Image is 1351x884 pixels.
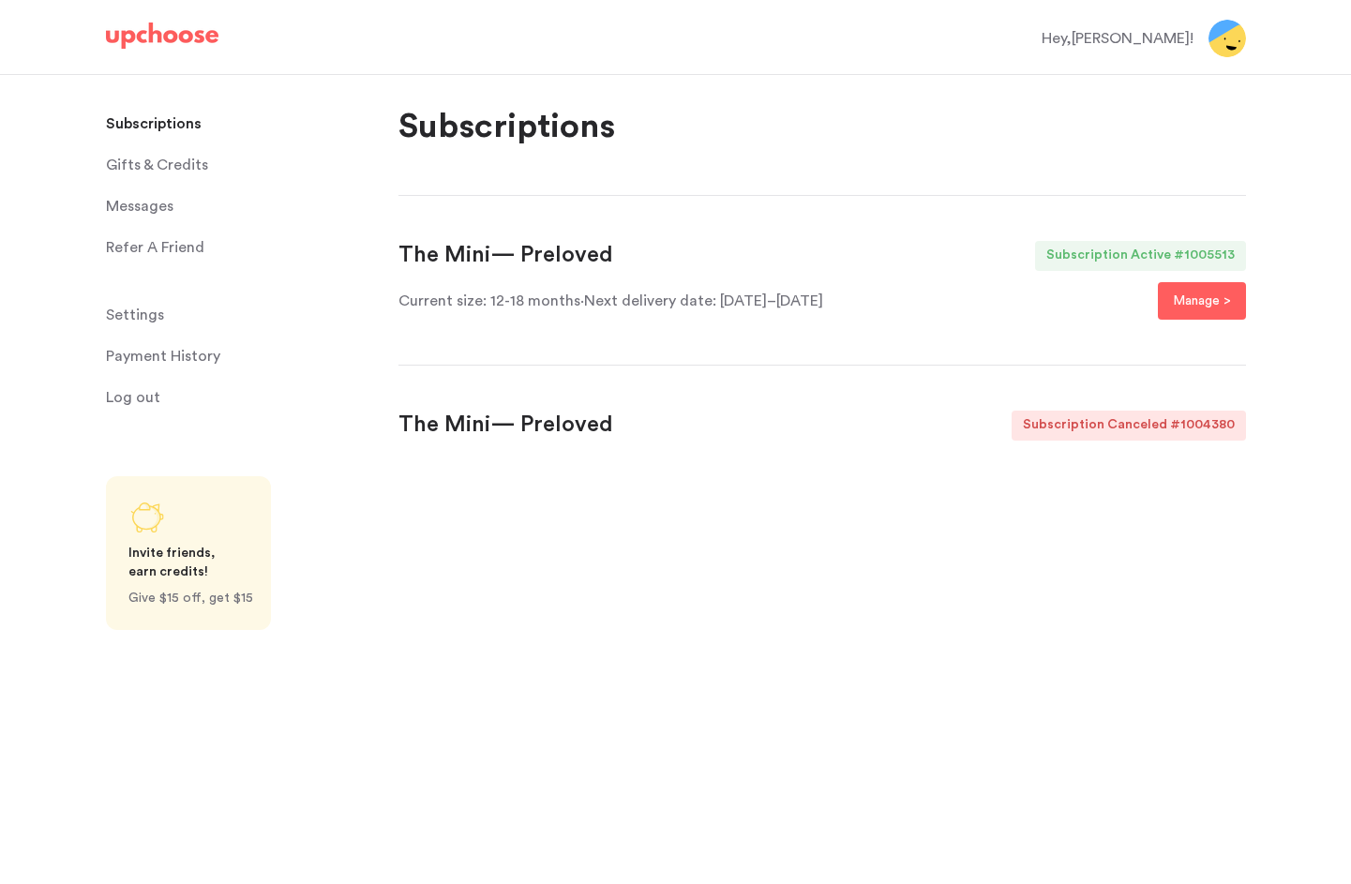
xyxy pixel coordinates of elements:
div: Subscription Active [1035,241,1174,271]
span: 12-18 months [398,293,580,308]
div: # 1005513 [1174,241,1246,271]
a: Log out [106,379,376,416]
p: Subscriptions [106,105,202,142]
button: Manage > [1158,282,1246,320]
div: Subscription Canceled [1012,411,1170,441]
p: Payment History [106,337,220,375]
img: UpChoose [106,22,218,49]
a: Messages [106,187,376,225]
a: Share UpChoose [106,476,271,630]
span: Settings [106,296,164,334]
div: The Mini — Preloved [398,411,613,441]
a: Payment History [106,337,376,375]
p: Refer A Friend [106,229,204,266]
a: UpChoose [106,22,218,57]
a: Refer A Friend [106,229,376,266]
a: Settings [106,296,376,334]
a: Subscriptions [106,105,376,142]
p: Subscriptions [398,105,1246,150]
div: The Mini — Preloved [398,241,613,271]
span: Gifts & Credits [106,146,208,184]
span: Log out [106,379,160,416]
span: Messages [106,187,173,225]
div: Hey, [PERSON_NAME] ! [1042,27,1193,50]
span: · Next delivery date: [DATE]–[DATE] [580,293,823,308]
p: Manage > [1173,290,1231,312]
span: Current size: [398,293,490,308]
div: # 1004380 [1170,411,1246,441]
a: Gifts & Credits [106,146,376,184]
